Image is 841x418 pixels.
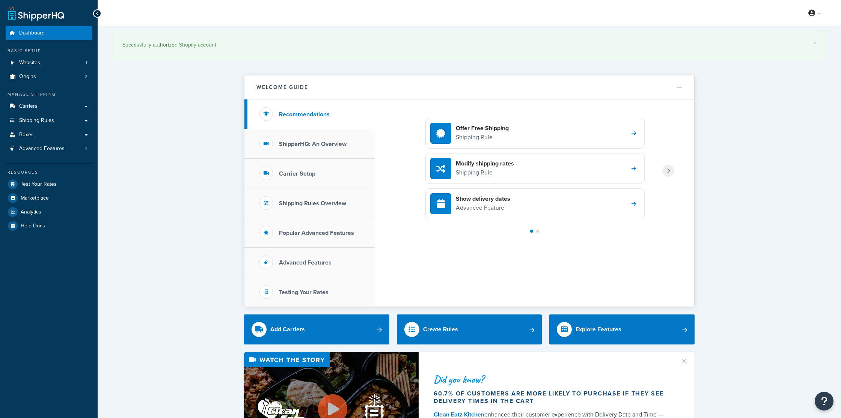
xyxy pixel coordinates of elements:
[84,74,87,80] span: 2
[19,132,34,138] span: Boxes
[19,117,54,124] span: Shipping Rules
[6,70,92,84] a: Origins2
[19,60,40,66] span: Websites
[86,60,87,66] span: 1
[84,146,87,152] span: 4
[6,128,92,142] a: Boxes
[6,56,92,70] a: Websites1
[6,70,92,84] li: Origins
[19,30,45,36] span: Dashboard
[6,219,92,233] a: Help Docs
[549,314,695,344] a: Explore Features
[6,191,92,205] a: Marketplace
[6,91,92,98] div: Manage Shipping
[6,56,92,70] li: Websites
[21,181,57,188] span: Test Your Rates
[434,390,671,405] div: 60.7% of customers are more likely to purchase if they see delivery times in the cart
[6,142,92,156] li: Advanced Features
[6,99,92,113] a: Carriers
[270,324,305,335] div: Add Carriers
[279,289,329,296] h3: Testing Your Rates
[6,205,92,219] a: Analytics
[6,114,92,128] a: Shipping Rules
[456,195,510,203] h4: Show delivery dates
[456,203,510,213] p: Advanced Feature
[279,259,332,266] h3: Advanced Features
[434,374,671,385] div: Did you know?
[6,169,92,176] div: Resources
[19,103,38,110] span: Carriers
[279,141,347,147] h3: ShipperHQ: An Overview
[423,324,458,335] div: Create Rules
[456,168,514,177] p: Shipping Rule
[19,146,65,152] span: Advanced Features
[244,314,389,344] a: Add Carriers
[815,392,833,410] button: Open Resource Center
[6,48,92,54] div: Basic Setup
[456,132,509,142] p: Shipping Rule
[21,223,45,229] span: Help Docs
[456,124,509,132] h4: Offer Free Shipping
[21,195,49,201] span: Marketplace
[19,74,36,80] span: Origins
[6,177,92,191] a: Test Your Rates
[397,314,542,344] a: Create Rules
[279,200,346,207] h3: Shipping Rules Overview
[256,84,308,90] h2: Welcome Guide
[6,26,92,40] a: Dashboard
[813,40,816,46] a: ×
[279,230,354,236] h3: Popular Advanced Features
[279,111,330,118] h3: Recommendations
[456,159,514,168] h4: Modify shipping rates
[279,170,315,177] h3: Carrier Setup
[244,75,694,99] button: Welcome Guide
[6,142,92,156] a: Advanced Features4
[122,40,816,50] div: Successfully authorized Shopify account
[21,209,41,215] span: Analytics
[576,324,621,335] div: Explore Features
